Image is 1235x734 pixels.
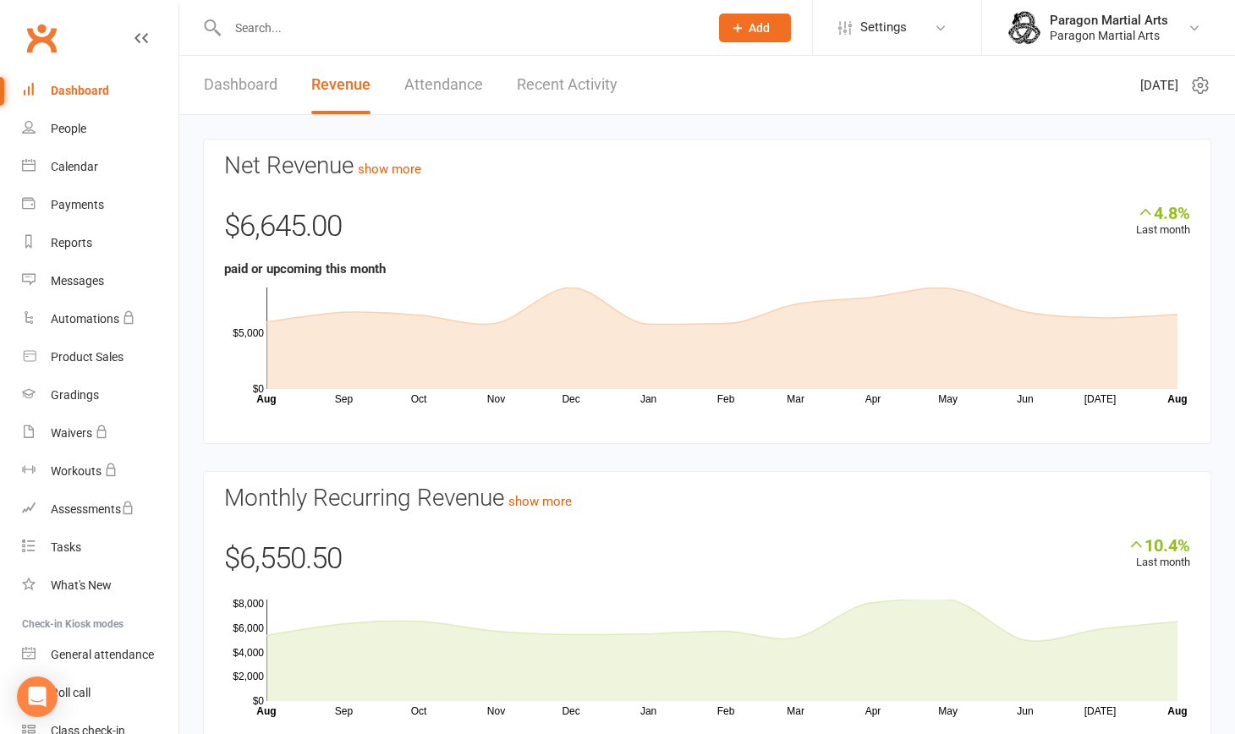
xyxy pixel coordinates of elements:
div: Last month [1136,203,1190,239]
a: Dashboard [22,72,178,110]
span: Settings [860,8,907,47]
h3: Monthly Recurring Revenue [224,485,1190,512]
input: Search... [222,16,697,40]
div: Dashboard [51,84,109,97]
div: Waivers [51,426,92,440]
div: Reports [51,236,92,249]
div: Paragon Martial Arts [1050,13,1168,28]
a: Messages [22,262,178,300]
a: Clubworx [20,17,63,59]
a: Product Sales [22,338,178,376]
img: thumb_image1511995586.png [1007,11,1041,45]
strong: paid or upcoming this month [224,261,386,277]
div: Messages [51,274,104,288]
a: Automations [22,300,178,338]
div: Workouts [51,464,102,478]
div: Automations [51,312,119,326]
a: Attendance [404,56,483,114]
div: Assessments [51,502,134,516]
a: General attendance kiosk mode [22,636,178,674]
a: show more [508,494,572,509]
div: $6,645.00 [224,203,1190,259]
a: People [22,110,178,148]
a: Reports [22,224,178,262]
div: General attendance [51,648,154,661]
span: [DATE] [1140,75,1178,96]
div: Roll call [51,686,91,699]
a: Roll call [22,674,178,712]
a: Recent Activity [517,56,617,114]
a: Assessments [22,490,178,529]
div: Calendar [51,160,98,173]
span: Add [749,21,770,35]
a: Calendar [22,148,178,186]
div: Gradings [51,388,99,402]
div: 10.4% [1128,535,1190,554]
a: Dashboard [204,56,277,114]
h3: Net Revenue [224,153,1190,179]
a: Payments [22,186,178,224]
div: People [51,122,86,135]
a: show more [358,162,421,177]
a: Gradings [22,376,178,414]
a: Waivers [22,414,178,452]
button: Add [719,14,791,42]
div: Open Intercom Messenger [17,676,58,717]
div: Paragon Martial Arts [1050,28,1168,43]
a: Workouts [22,452,178,490]
a: What's New [22,567,178,605]
div: Product Sales [51,350,124,364]
a: Tasks [22,529,178,567]
div: $6,550.50 [224,535,1190,591]
div: Tasks [51,540,81,554]
div: Last month [1128,535,1190,572]
a: Revenue [311,56,370,114]
div: 4.8% [1136,203,1190,222]
div: What's New [51,578,112,592]
div: Payments [51,198,104,211]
